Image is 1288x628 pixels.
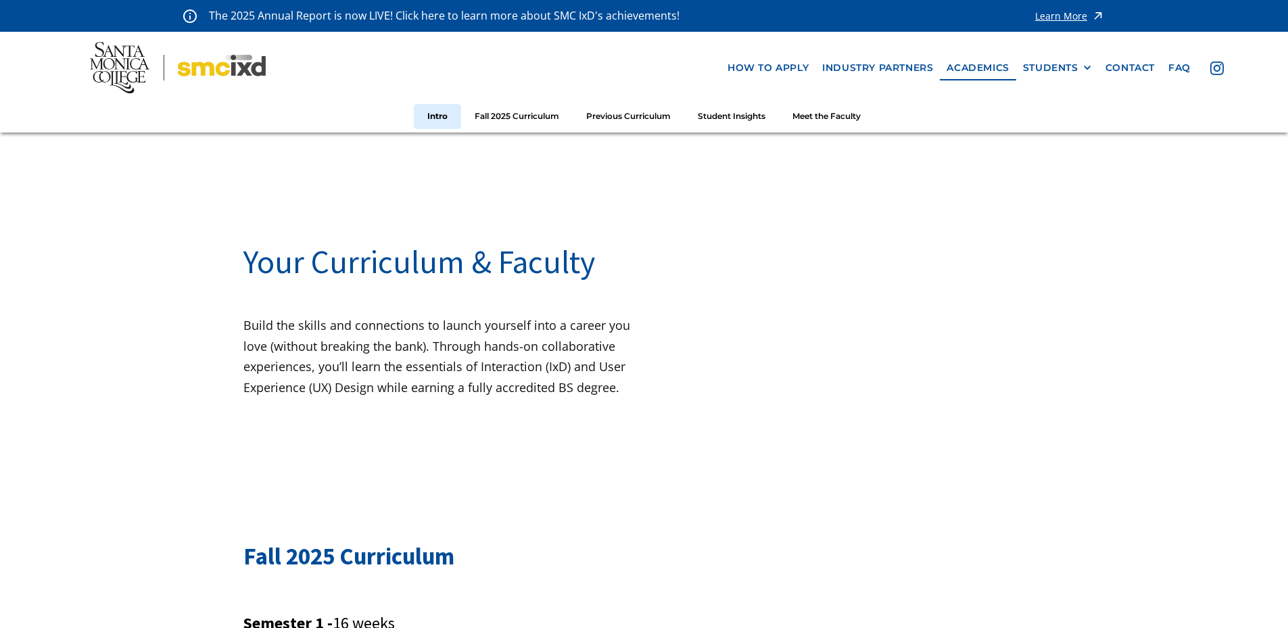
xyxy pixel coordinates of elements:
[1023,62,1092,74] div: STUDENTS
[243,241,595,282] span: Your Curriculum & Faculty
[779,104,874,129] a: Meet the Faculty
[1035,11,1087,21] div: Learn More
[684,104,779,129] a: Student Insights
[1210,62,1224,75] img: icon - instagram
[940,55,1016,80] a: Academics
[209,7,681,25] p: The 2025 Annual Report is now LIVE! Click here to learn more about SMC IxD's achievements!
[90,42,266,93] img: Santa Monica College - SMC IxD logo
[1023,62,1078,74] div: STUDENTS
[414,104,461,129] a: Intro
[573,104,684,129] a: Previous Curriculum
[183,9,197,23] img: icon - information - alert
[461,104,573,129] a: Fall 2025 Curriculum
[1091,7,1105,25] img: icon - arrow - alert
[1035,7,1105,25] a: Learn More
[815,55,940,80] a: industry partners
[721,55,815,80] a: how to apply
[1162,55,1197,80] a: faq
[243,540,1045,573] h2: Fall 2025 Curriculum
[243,315,644,397] p: Build the skills and connections to launch yourself into a career you love (without breaking the ...
[1099,55,1162,80] a: contact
